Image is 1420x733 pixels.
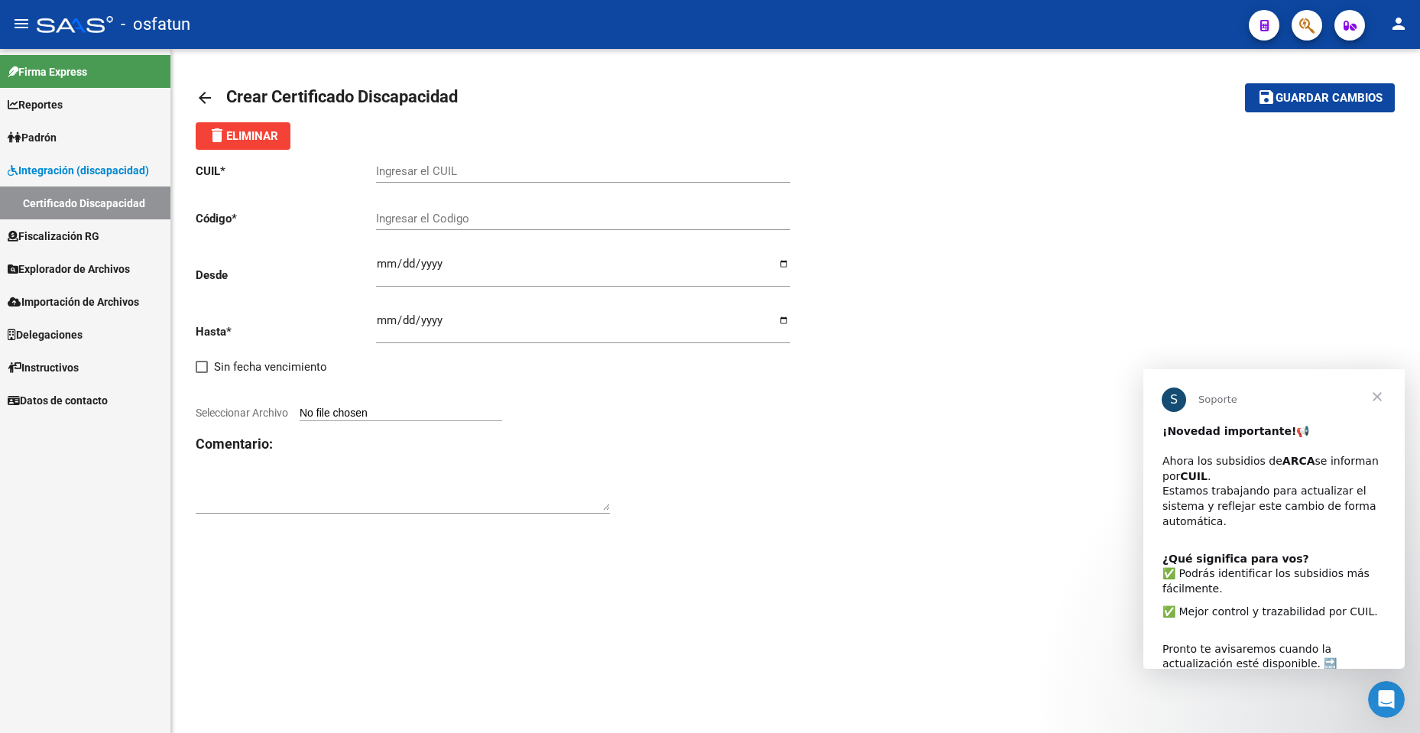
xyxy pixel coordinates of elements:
[121,8,190,41] span: - osfatun
[8,261,130,277] span: Explorador de Archivos
[8,294,139,310] span: Importación de Archivos
[8,326,83,343] span: Delegaciones
[8,96,63,113] span: Reportes
[1257,88,1276,106] mat-icon: save
[1245,83,1395,112] button: Guardar cambios
[19,258,242,303] div: Pronto te avisaremos cuando la actualización esté disponible. 🔜
[1276,92,1383,105] span: Guardar cambios
[8,359,79,376] span: Instructivos
[196,89,214,107] mat-icon: arrow_back
[196,210,376,227] p: Código
[8,63,87,80] span: Firma Express
[8,228,99,245] span: Fiscalización RG
[1389,15,1408,33] mat-icon: person
[8,162,149,179] span: Integración (discapacidad)
[208,126,226,144] mat-icon: delete
[196,407,288,419] span: Seleccionar Archivo
[196,323,376,340] p: Hasta
[208,129,278,143] span: Eliminar
[8,392,108,409] span: Datos de contacto
[1143,369,1405,669] iframe: Intercom live chat mensaje
[196,122,290,150] button: Eliminar
[214,358,327,376] span: Sin fecha vencimiento
[196,163,376,180] p: CUIL
[1368,681,1405,718] iframe: Intercom live chat
[196,267,376,284] p: Desde
[12,15,31,33] mat-icon: menu
[196,436,273,452] strong: Comentario:
[8,129,57,146] span: Padrón
[226,87,458,106] span: Crear Certificado Discapacidad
